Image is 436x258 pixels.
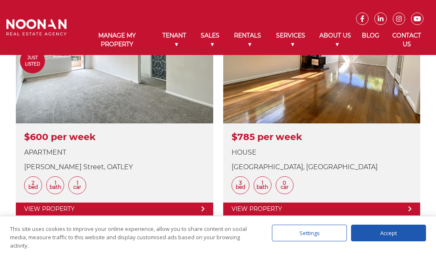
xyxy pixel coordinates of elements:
a: Manage My Property [79,25,155,55]
a: Rentals [227,25,269,55]
a: Blog [358,25,384,46]
div: This site uses cookies to improve your online experience, allow you to share content on social me... [10,225,255,250]
a: Contact Us [384,25,430,55]
div: Accept [351,225,426,241]
img: Noonan Real Estate Agency [6,19,67,36]
a: About Us [312,25,358,55]
a: Sales [193,25,227,55]
a: Tenant [155,25,193,55]
a: Services [269,25,312,55]
span: Just Listed [20,55,45,67]
div: Settings [272,225,347,241]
